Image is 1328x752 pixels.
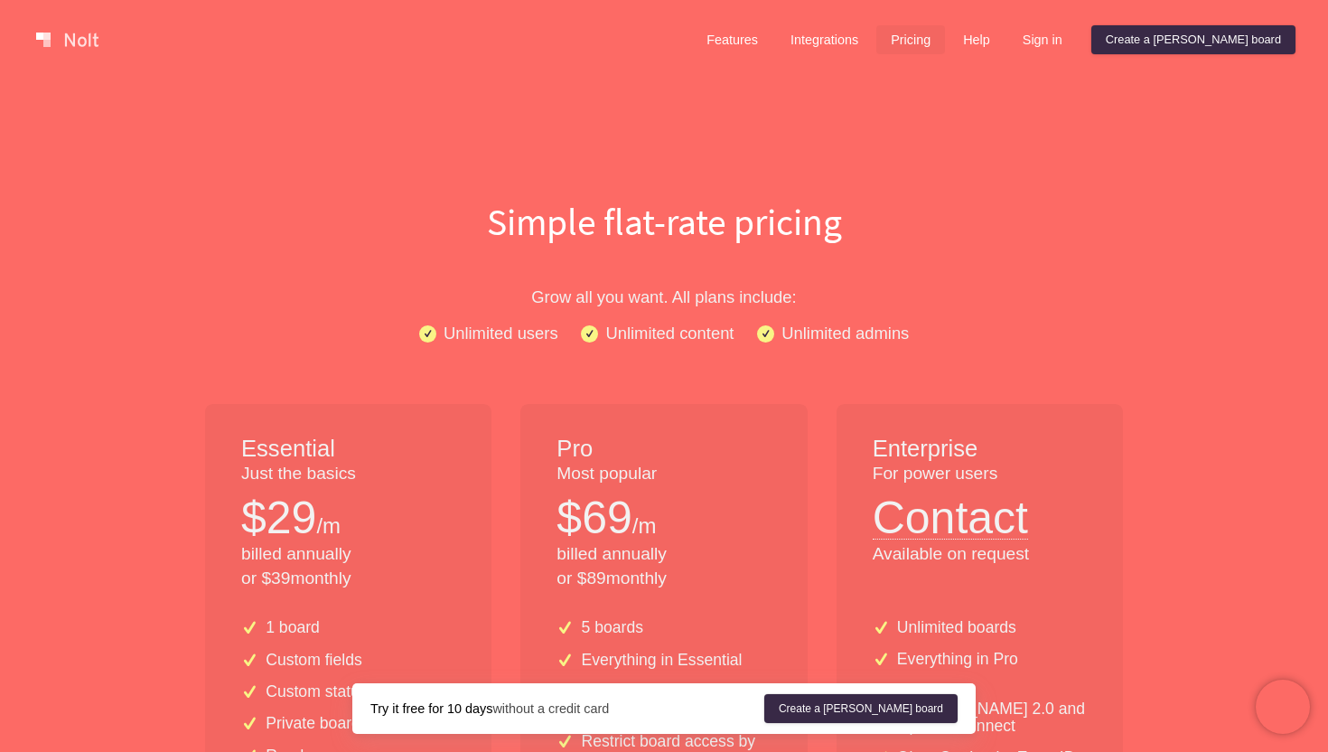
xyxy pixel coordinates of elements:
div: without a credit card [370,700,764,718]
p: Just the basics [241,462,455,486]
p: 1 board [266,619,320,636]
h1: Pro [556,433,771,465]
a: Pricing [876,25,945,54]
a: Create a [PERSON_NAME] board [1091,25,1295,54]
p: billed annually or $ 39 monthly [241,542,455,591]
iframe: Chatra live chat [1256,680,1310,734]
p: Everything in Essential [582,652,743,669]
p: $ 69 [556,486,631,550]
strong: Try it free for 10 days [370,701,492,716]
p: Custom fields [266,652,362,669]
p: $ 29 [241,486,316,550]
p: 5 boards [582,619,643,636]
a: Help [949,25,1005,54]
p: billed annually or $ 89 monthly [556,542,771,591]
h1: Simple flat-rate pricing [86,195,1242,248]
button: Contact [873,486,1028,540]
a: Create a [PERSON_NAME] board [764,694,958,723]
h1: Essential [241,433,455,465]
h1: Enterprise [873,433,1087,465]
p: Available on request [873,542,1087,567]
p: /m [632,511,657,541]
a: Features [692,25,772,54]
p: Grow all you want. All plans include: [86,284,1242,310]
p: /m [316,511,341,541]
a: Sign in [1008,25,1077,54]
p: Unlimited boards [897,619,1016,636]
p: Unlimited content [605,320,734,346]
a: Integrations [776,25,873,54]
p: For power users [873,462,1087,486]
p: Unlimited admins [781,320,909,346]
p: Most popular [556,462,771,486]
p: Everything in Pro [897,651,1018,668]
p: Unlimited users [444,320,558,346]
